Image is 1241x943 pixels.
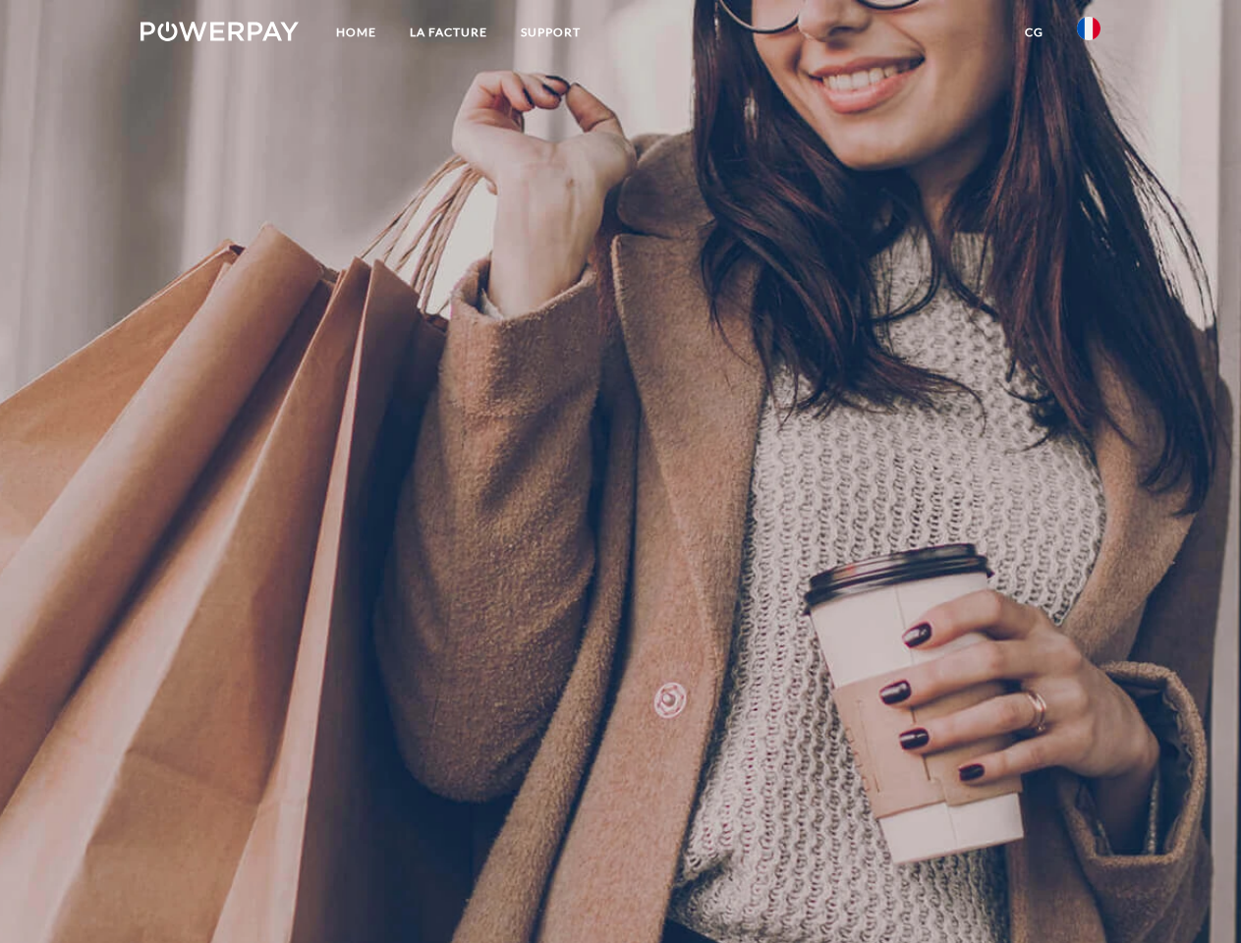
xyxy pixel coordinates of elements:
[141,22,299,41] img: logo-powerpay-white.svg
[319,15,393,50] a: Home
[1008,15,1060,50] a: CG
[393,15,504,50] a: LA FACTURE
[504,15,597,50] a: Support
[1077,17,1100,40] img: fr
